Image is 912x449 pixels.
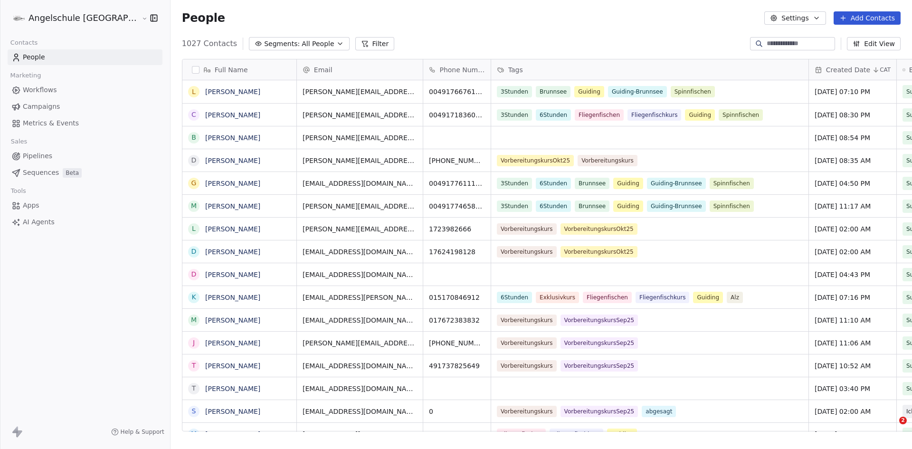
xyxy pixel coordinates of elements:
[899,417,907,424] span: 2
[636,292,689,303] span: Fliegenfischkurs
[303,179,417,188] span: [EMAIL_ADDRESS][DOMAIN_NAME]
[578,155,637,166] span: Vorbereitungskurs
[815,179,891,188] span: [DATE] 04:50 PM
[429,156,485,165] span: [PHONE_NUMBER]
[575,201,609,212] span: Brunnsee
[7,134,31,149] span: Sales
[205,88,260,96] a: [PERSON_NAME]
[303,407,417,416] span: [EMAIL_ADDRESS][DOMAIN_NAME]
[13,12,25,24] img: logo180-180.png
[303,201,417,211] span: [PERSON_NAME][EMAIL_ADDRESS][PERSON_NAME][DOMAIN_NAME]
[647,178,706,189] span: Guiding-Brunnsee
[575,109,624,121] span: Fliegenfischen
[815,133,891,143] span: [DATE] 08:54 PM
[23,151,52,161] span: Pipelines
[491,59,808,80] div: Tags
[815,270,891,279] span: [DATE] 04:43 PM
[192,361,196,371] div: T
[264,39,300,49] span: Segments:
[497,223,557,235] span: Vorbereitungskurs
[303,224,417,234] span: [PERSON_NAME][EMAIL_ADDRESS][PERSON_NAME][DOMAIN_NAME]
[205,111,260,119] a: [PERSON_NAME]
[182,59,296,80] div: Full Name
[8,148,162,164] a: Pipelines
[205,294,260,301] a: [PERSON_NAME]
[205,339,260,347] a: [PERSON_NAME]
[303,384,417,393] span: [EMAIL_ADDRESS][DOMAIN_NAME]
[685,109,715,121] span: Guiding
[497,337,557,349] span: Vorbereitungskurs
[429,179,485,188] span: 00491776111858
[191,406,196,416] div: S
[815,224,891,234] span: [DATE] 02:00 AM
[23,52,45,62] span: People
[536,292,579,303] span: Exklusivkurs
[429,361,485,371] span: 491737825649
[303,430,417,439] span: [PERSON_NAME][EMAIL_ADDRESS][PERSON_NAME][DOMAIN_NAME]
[429,110,485,120] span: 00491718360055
[297,59,423,80] div: Email
[809,59,896,80] div: Created DateCAT
[550,429,603,440] span: Fliegenfischkurs
[303,293,417,302] span: [EMAIL_ADDRESS][PERSON_NAME][DOMAIN_NAME]
[23,85,57,95] span: Workflows
[429,87,485,96] span: 004917667619342
[8,99,162,115] a: Campaigns
[815,384,891,393] span: [DATE] 03:40 PM
[429,407,485,416] span: 0
[847,37,901,50] button: Edit View
[303,110,417,120] span: [PERSON_NAME][EMAIL_ADDRESS][DOMAIN_NAME]
[815,338,891,348] span: [DATE] 11:06 AM
[647,201,706,212] span: Guiding-Brunnsee
[613,178,643,189] span: Guiding
[11,10,135,26] button: Angelschule [GEOGRAPHIC_DATA]
[205,157,260,164] a: [PERSON_NAME]
[815,293,891,302] span: [DATE] 07:16 PM
[574,86,604,97] span: Guiding
[815,87,891,96] span: [DATE] 07:10 PM
[205,180,260,187] a: [PERSON_NAME]
[205,408,260,415] a: [PERSON_NAME]
[8,49,162,65] a: People
[727,292,743,303] span: Alz
[497,201,532,212] span: 3Stunden
[121,428,164,436] span: Help & Support
[627,109,681,121] span: Fliegenfischkurs
[111,428,164,436] a: Help & Support
[764,11,826,25] button: Settings
[429,293,485,302] span: 015170846912
[303,156,417,165] span: [PERSON_NAME][EMAIL_ADDRESS][DOMAIN_NAME]
[497,360,557,372] span: Vorbereitungskurs
[815,430,891,439] span: [DATE] 09:51 AM
[191,429,197,439] div: M
[205,134,260,142] a: [PERSON_NAME]
[607,429,637,440] span: Guiding
[815,361,891,371] span: [DATE] 10:52 AM
[815,407,891,416] span: [DATE] 02:00 AM
[303,361,417,371] span: [EMAIL_ADDRESS][DOMAIN_NAME]
[193,338,195,348] div: J
[191,201,197,211] div: M
[826,65,870,75] span: Created Date
[192,87,196,97] div: L
[6,36,42,50] span: Contacts
[303,315,417,325] span: [EMAIL_ADDRESS][DOMAIN_NAME]
[191,247,196,257] div: D
[497,155,574,166] span: VorbereitungskursOkt25
[23,168,59,178] span: Sequences
[182,80,297,432] div: grid
[191,155,196,165] div: D
[560,223,637,235] span: VorbereitungskursOkt25
[8,198,162,213] a: Apps
[182,11,225,25] span: People
[205,362,260,370] a: [PERSON_NAME]
[497,178,532,189] span: 3Stunden
[575,178,609,189] span: Brunnsee
[28,12,139,24] span: Angelschule [GEOGRAPHIC_DATA]
[215,65,248,75] span: Full Name
[536,178,571,189] span: 6Stunden
[182,38,237,49] span: 1027 Contacts
[23,217,55,227] span: AI Agents
[719,109,763,121] span: Spinnfischen
[8,82,162,98] a: Workflows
